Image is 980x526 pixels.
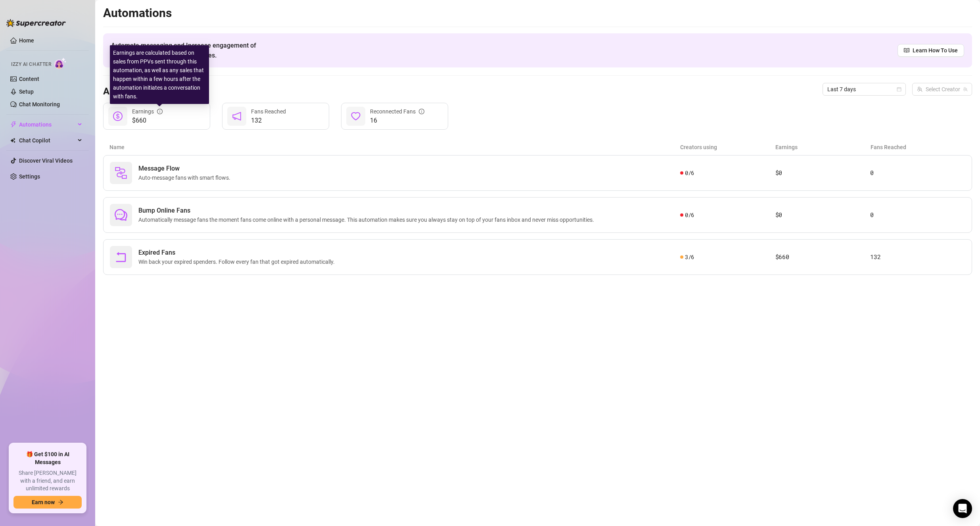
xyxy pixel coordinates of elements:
[232,111,242,121] span: notification
[897,87,901,92] span: calendar
[775,210,871,220] article: $0
[19,88,34,95] a: Setup
[870,168,965,178] article: 0
[110,45,209,104] div: Earnings are calculated based on sales from PPVs sent through this automation, as well as any sal...
[19,118,75,131] span: Automations
[32,499,55,505] span: Earn now
[138,206,597,215] span: Bump Online Fans
[870,252,965,262] article: 132
[19,173,40,180] a: Settings
[963,87,968,92] span: team
[138,164,234,173] span: Message Flow
[419,109,424,114] span: info-circle
[827,83,901,95] span: Last 7 days
[251,116,286,125] span: 132
[109,143,680,152] article: Name
[953,499,972,518] div: Open Intercom Messenger
[10,138,15,143] img: Chat Copilot
[685,169,694,177] span: 0 / 6
[132,116,163,125] span: $660
[685,211,694,219] span: 0 / 6
[11,61,51,68] span: Izzy AI Chatter
[111,40,264,60] span: Automate messaging and Increase engagement of fans, send more personal messages.
[775,252,871,262] article: $660
[904,48,909,53] span: read
[370,107,424,116] div: Reconnected Fans
[138,257,338,266] span: Win back your expired spenders. Follow every fan that got expired automatically.
[870,210,965,220] article: 0
[680,143,775,152] article: Creators using
[370,116,424,125] span: 16
[351,111,361,121] span: heart
[138,173,234,182] span: Auto-message fans with smart flows.
[13,496,82,509] button: Earn nowarrow-right
[54,58,67,69] img: AI Chatter
[10,121,17,128] span: thunderbolt
[871,143,966,152] article: Fans Reached
[115,167,127,179] img: svg%3e
[6,19,66,27] img: logo-BBDzfeDw.svg
[58,499,63,505] span: arrow-right
[19,37,34,44] a: Home
[103,6,972,21] h2: Automations
[775,168,871,178] article: $0
[103,85,171,98] h3: All Automations
[115,209,127,221] span: comment
[775,143,871,152] article: Earnings
[913,46,958,55] span: Learn How To Use
[13,469,82,493] span: Share [PERSON_NAME] with a friend, and earn unlimited rewards
[113,111,123,121] span: dollar
[19,101,60,108] a: Chat Monitoring
[138,215,597,224] span: Automatically message fans the moment fans come online with a personal message. This automation m...
[19,134,75,147] span: Chat Copilot
[251,108,286,115] span: Fans Reached
[115,251,127,263] span: rollback
[19,76,39,82] a: Content
[132,107,163,116] div: Earnings
[157,109,163,114] span: info-circle
[685,253,694,261] span: 3 / 6
[898,44,964,57] a: Learn How To Use
[13,451,82,466] span: 🎁 Get $100 in AI Messages
[19,157,73,164] a: Discover Viral Videos
[138,248,338,257] span: Expired Fans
